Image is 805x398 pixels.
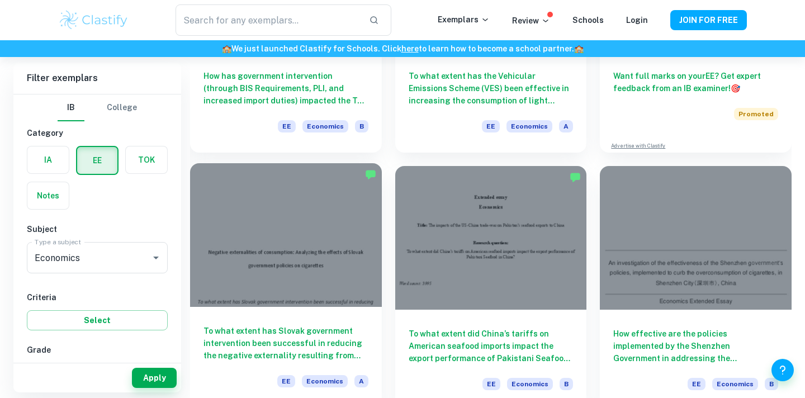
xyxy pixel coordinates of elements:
p: Exemplars [438,13,490,26]
button: IA [27,146,69,173]
span: B [765,378,778,390]
h6: Filter exemplars [13,63,181,94]
h6: Want full marks on your EE ? Get expert feedback from an IB examiner! [613,70,778,94]
h6: How effective are the policies implemented by the Shenzhen Government in addressing the overconsu... [613,328,778,364]
img: Marked [570,172,581,183]
h6: How has government intervention (through BIS Requirements, PLI, and increased import duties) impa... [203,70,368,107]
span: Economics [712,378,758,390]
span: EE [482,378,500,390]
button: Apply [132,368,177,388]
h6: To what extent has the Vehicular Emissions Scheme (VES) been effective in increasing the consumpt... [409,70,574,107]
button: College [107,94,137,121]
button: EE [77,147,117,174]
a: here [401,44,419,53]
button: Open [148,250,164,266]
h6: We just launched Clastify for Schools. Click to learn how to become a school partner. [2,42,803,55]
span: A [354,375,368,387]
span: 🏫 [574,44,584,53]
h6: Grade [27,344,168,356]
span: B [560,378,573,390]
label: Type a subject [35,237,81,247]
span: EE [277,375,295,387]
h6: To what extent did China’s tariffs on American seafood imports impact the export performance of P... [409,328,574,364]
button: Help and Feedback [771,359,794,381]
span: Economics [302,120,348,132]
span: EE [482,120,500,132]
button: TOK [126,146,167,173]
span: B [355,120,368,132]
a: Login [626,16,648,25]
h6: Criteria [27,291,168,304]
span: 🏫 [222,44,231,53]
input: Search for any exemplars... [176,4,360,36]
img: Marked [365,169,376,180]
div: Filter type choice [58,94,137,121]
span: EE [278,120,296,132]
button: Select [27,310,168,330]
span: Economics [507,378,553,390]
img: Clastify logo [58,9,129,31]
span: 🎯 [731,84,740,93]
button: JOIN FOR FREE [670,10,747,30]
span: Economics [506,120,552,132]
button: IB [58,94,84,121]
p: Review [512,15,550,27]
button: Notes [27,182,69,209]
a: Advertise with Clastify [611,142,665,150]
h6: To what extent has Slovak government intervention been successful in reducing the negative extern... [203,325,368,362]
h6: Subject [27,223,168,235]
span: A [559,120,573,132]
span: Promoted [734,108,778,120]
h6: Category [27,127,168,139]
span: EE [688,378,705,390]
span: Economics [302,375,348,387]
a: Schools [572,16,604,25]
